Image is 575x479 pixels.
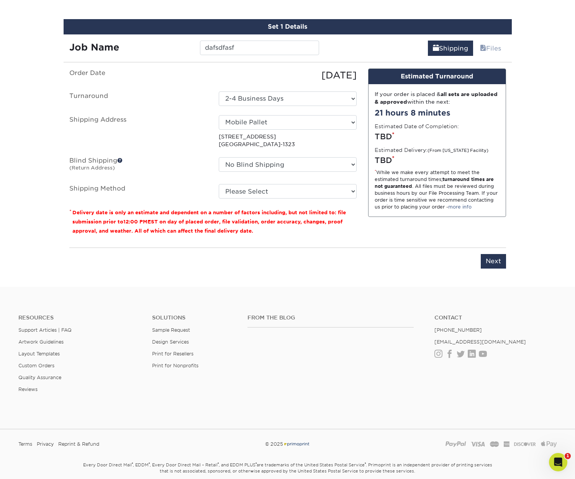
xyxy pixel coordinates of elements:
a: Custom Orders [18,363,54,368]
sup: ® [365,462,366,466]
div: TBD [375,131,500,142]
a: Print for Resellers [152,351,193,357]
span: files [480,45,486,52]
h4: From the Blog [247,314,414,321]
a: Files [475,41,506,56]
small: (From [US_STATE] Facility) [428,148,488,153]
a: Print for Nonprofits [152,363,198,368]
a: Reprint & Refund [58,438,99,450]
img: Primoprint [283,441,310,447]
label: Order Date [64,68,213,82]
div: [DATE] [213,68,362,82]
div: While we make every attempt to meet the estimated turnaround times; . All files must be reviewed ... [375,169,500,210]
span: 12:00 PM [123,219,147,225]
div: Set 1 Details [64,19,512,34]
strong: Job Name [69,42,119,53]
a: Shipping [428,41,473,56]
label: Shipping Method [64,184,213,199]
iframe: Intercom live chat [549,453,567,471]
a: Artwork Guidelines [18,339,64,345]
p: [STREET_ADDRESS] [GEOGRAPHIC_DATA]-1323 [219,133,357,148]
a: Sample Request [152,327,190,333]
a: Layout Templates [18,351,60,357]
a: Privacy [37,438,54,450]
div: © 2025 [196,438,379,450]
label: Shipping Address [64,115,213,148]
sup: ® [132,462,133,466]
sup: ® [149,462,150,466]
a: more info [448,204,472,210]
a: Reviews [18,386,38,392]
span: 1 [565,453,571,459]
label: Blind Shipping [64,157,213,175]
h4: Solutions [152,314,236,321]
a: Design Services [152,339,189,345]
iframe: Google Customer Reviews [2,456,65,476]
a: Terms [18,438,32,450]
a: Quality Assurance [18,375,61,380]
a: Support Articles | FAQ [18,327,72,333]
input: Next [481,254,506,269]
a: [EMAIL_ADDRESS][DOMAIN_NAME] [434,339,526,345]
a: Contact [434,314,557,321]
input: Enter a job name [200,41,319,55]
sup: ® [218,462,219,466]
small: (Return Address) [69,165,115,171]
div: 21 hours 8 minutes [375,107,500,119]
label: Turnaround [64,91,213,106]
h4: Resources [18,314,141,321]
span: shipping [433,45,439,52]
label: Estimated Delivery: [375,146,488,154]
div: TBD [375,155,500,166]
div: Estimated Turnaround [369,69,506,84]
div: If your order is placed & within the next: [375,90,500,106]
label: Estimated Date of Completion: [375,122,459,130]
small: Delivery date is only an estimate and dependent on a number of factors including, but not limited... [72,210,346,234]
sup: ® [256,462,257,466]
a: [PHONE_NUMBER] [434,327,482,333]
